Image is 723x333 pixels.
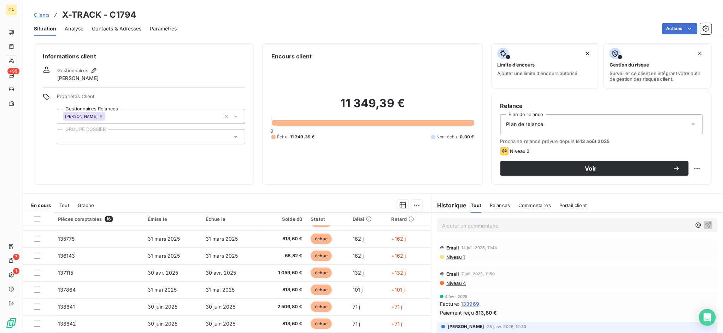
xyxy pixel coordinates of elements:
span: Surveiller ce client en intégrant votre outil de gestion des risques client. [610,70,706,82]
h2: 11 349,39 € [271,96,474,117]
span: 0,00 € [460,134,474,140]
h6: Informations client [43,52,245,61]
button: Limite d’encoursAjouter une limite d’encours autorisé [492,43,600,88]
span: 136143 [58,253,75,259]
span: Gestionnaires [57,68,88,73]
span: Analyse [65,25,83,32]
span: 14 juil. 2025, 11:44 [462,246,497,250]
span: 813,60 € [264,320,302,327]
span: 133969 [461,300,479,308]
div: Retard [392,216,427,222]
span: Niveau 4 [446,280,466,286]
span: Paiement reçu [440,309,474,316]
span: +162 j [392,236,406,242]
span: Tout [59,202,69,208]
button: Actions [662,23,698,34]
span: Graphe [78,202,94,208]
span: +101 j [392,287,405,293]
span: Tout [471,202,482,208]
span: Plan de relance [506,121,543,128]
span: échue [311,268,332,278]
div: Solde dû [264,216,302,222]
span: Paramètres [150,25,177,32]
span: 68,82 € [264,252,302,259]
span: Niveau 1 [446,254,465,260]
span: [PERSON_NAME] [57,75,99,82]
span: 1 059,60 € [264,269,302,276]
span: 1 [13,268,19,274]
span: Échu [277,134,287,140]
span: Portail client [559,202,587,208]
div: Open Intercom Messenger [699,309,716,326]
h3: X-TRACK - C1794 [62,8,136,21]
span: 30 avr. 2025 [206,270,236,276]
span: 4 févr. 2025 [445,294,468,299]
span: 138842 [58,321,76,327]
span: 30 juin 2025 [206,304,236,310]
span: 28 janv. 2025, 12:33 [487,325,526,329]
span: 31 mars 2025 [206,253,238,259]
span: 13 août 2025 [580,138,610,144]
span: échue [311,285,332,295]
div: Délai [353,216,383,222]
span: 162 j [353,236,364,242]
span: 71 j [353,321,360,327]
span: échue [311,302,332,312]
span: Contacts & Adresses [92,25,141,32]
span: 11 349,39 € [290,134,315,140]
span: 31 mai 2025 [206,287,235,293]
span: 137864 [58,287,76,293]
a: Clients [34,11,49,18]
span: Gestion du risque [610,62,649,68]
span: 30 juin 2025 [148,304,178,310]
span: 30 juin 2025 [148,321,178,327]
span: +99 [7,68,19,74]
span: +71 j [392,304,402,310]
span: Niveau 2 [510,148,530,154]
span: Prochaine relance prévue depuis le [500,138,703,144]
span: 162 j [353,253,364,259]
span: 31 mars 2025 [148,253,180,259]
span: échue [311,318,332,329]
img: Logo LeanPay [6,317,17,329]
span: échue [311,251,332,261]
span: 31 mai 2025 [148,287,177,293]
span: +132 j [392,270,406,276]
span: 813,60 € [264,286,302,293]
span: Facture : [440,300,459,308]
span: Ajouter une limite d’encours autorisé [498,70,578,76]
button: Gestion du risqueSurveiller ce client en intégrant votre outil de gestion des risques client. [604,43,712,88]
span: 30 avr. 2025 [148,270,178,276]
h6: Historique [431,201,467,209]
button: Voir [500,161,689,176]
span: 71 j [353,304,360,310]
span: [PERSON_NAME] [65,114,98,119]
span: Commentaires [518,202,551,208]
span: 137115 [58,270,74,276]
div: CA [6,4,17,16]
div: Pièces comptables [58,216,139,222]
span: Voir [509,166,673,171]
span: +71 j [392,321,402,327]
input: Ajouter une valeur [105,113,111,120]
span: 30 juin 2025 [206,321,236,327]
span: 7 juil. 2025, 11:50 [462,272,495,276]
span: 101 j [353,287,363,293]
span: 0 [270,128,273,134]
span: Propriétés Client [57,93,245,103]
span: Email [446,245,459,251]
span: [PERSON_NAME] [448,323,484,330]
span: 135775 [58,236,75,242]
span: Limite d’encours [498,62,535,68]
h6: Relance [500,102,703,110]
span: +162 j [392,253,406,259]
span: Clients [34,12,49,18]
span: 138841 [58,304,75,310]
span: En cours [31,202,51,208]
span: 132 j [353,270,364,276]
span: 31 mars 2025 [206,236,238,242]
div: Statut [311,216,344,222]
span: échue [311,234,332,244]
span: Situation [34,25,56,32]
span: Relances [490,202,510,208]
